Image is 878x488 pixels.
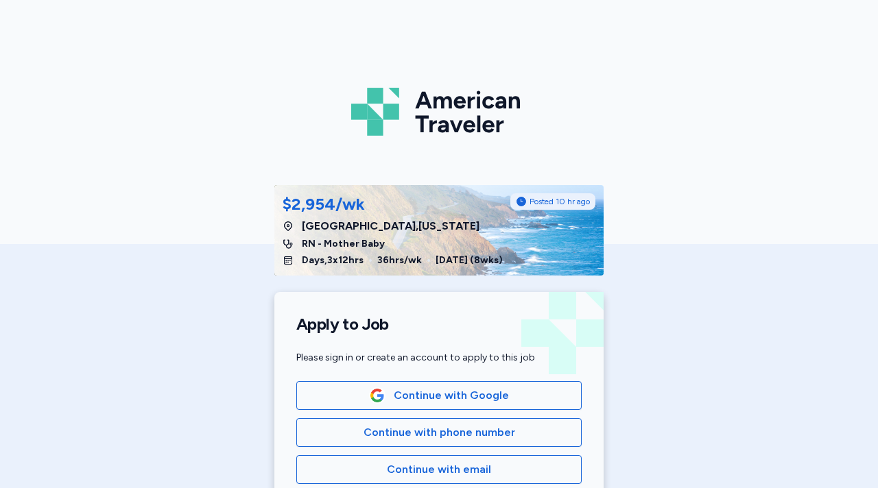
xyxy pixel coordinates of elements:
div: Please sign in or create an account to apply to this job [296,351,582,365]
span: RN - Mother Baby [302,237,385,251]
button: Continue with phone number [296,418,582,447]
h1: Apply to Job [296,314,582,334]
button: Continue with email [296,455,582,484]
img: Google Logo [370,388,385,403]
div: $2,954/wk [283,193,365,215]
span: Posted 10 hr ago [530,196,590,207]
span: 36 hrs/wk [377,254,422,267]
button: Google LogoContinue with Google [296,381,582,410]
span: [GEOGRAPHIC_DATA] , [US_STATE] [302,218,479,234]
img: Logo [351,82,527,141]
span: Continue with Google [394,387,509,404]
span: [DATE] ( 8 wks) [436,254,503,267]
span: Days , 3 x 12 hrs [302,254,364,267]
span: Continue with phone number [364,424,515,441]
span: Continue with email [387,461,491,478]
